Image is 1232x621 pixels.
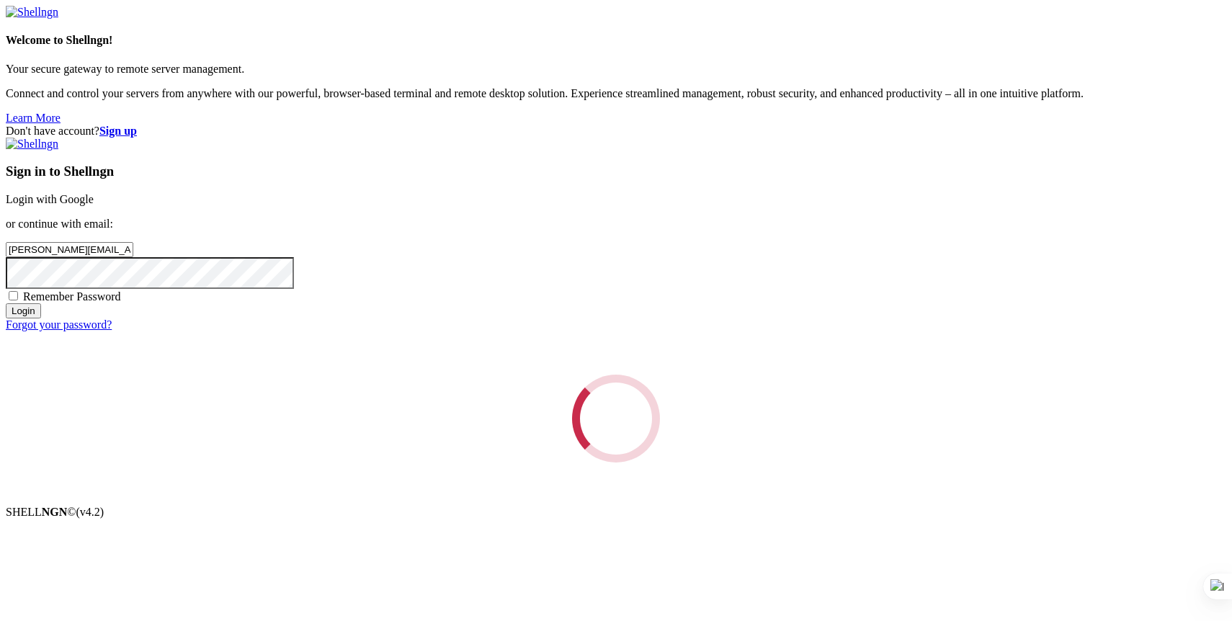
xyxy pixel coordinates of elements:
img: Shellngn [6,6,58,19]
span: SHELL © [6,506,104,518]
a: Learn More [6,112,61,124]
p: or continue with email: [6,218,1226,231]
div: Loading... [561,364,670,473]
p: Your secure gateway to remote server management. [6,63,1226,76]
input: Remember Password [9,291,18,300]
b: NGN [42,506,68,518]
h3: Sign in to Shellngn [6,164,1226,179]
input: Login [6,303,41,318]
div: Don't have account? [6,125,1226,138]
span: 4.2.0 [76,506,104,518]
a: Login with Google [6,193,94,205]
input: Email address [6,242,133,257]
a: Sign up [99,125,137,137]
span: Remember Password [23,290,121,303]
a: Forgot your password? [6,318,112,331]
img: Shellngn [6,138,58,151]
p: Connect and control your servers from anywhere with our powerful, browser-based terminal and remo... [6,87,1226,100]
h4: Welcome to Shellngn! [6,34,1226,47]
